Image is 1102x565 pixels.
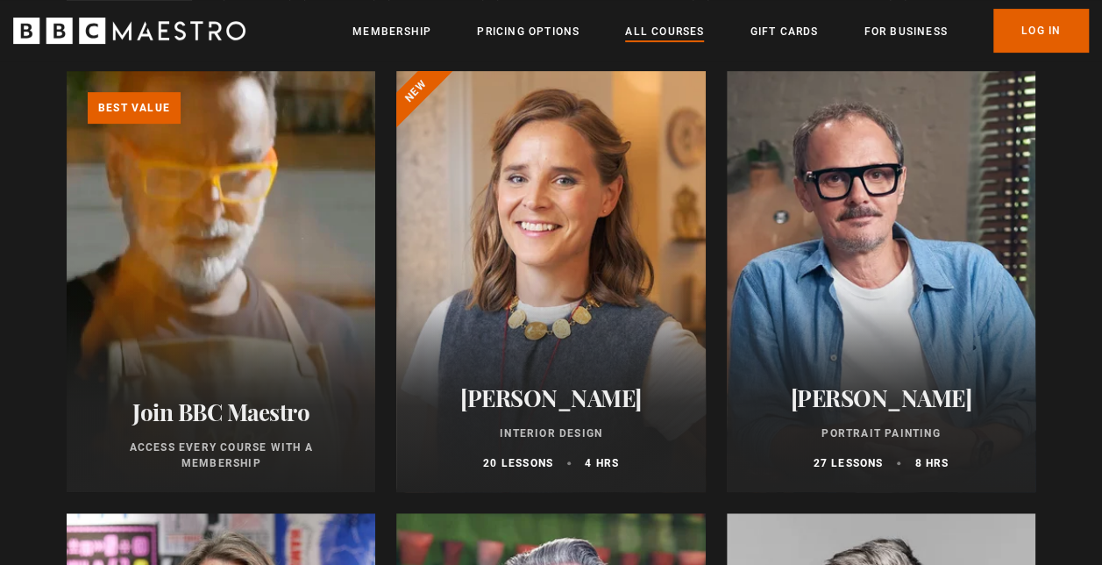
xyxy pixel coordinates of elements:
[417,384,684,411] h2: [PERSON_NAME]
[417,426,684,441] p: Interior Design
[993,9,1089,53] a: Log In
[625,23,704,40] a: All Courses
[748,384,1014,411] h2: [PERSON_NAME]
[914,455,949,471] p: 8 hrs
[727,71,1035,492] a: [PERSON_NAME] Portrait Painting 27 lessons 8 hrs
[748,426,1014,441] p: Portrait Painting
[352,23,431,40] a: Membership
[396,71,705,492] a: [PERSON_NAME] Interior Design 20 lessons 4 hrs New
[88,92,181,124] p: Best value
[483,455,553,471] p: 20 lessons
[864,23,947,40] a: For business
[750,23,818,40] a: Gift Cards
[352,9,1089,53] nav: Primary
[477,23,579,40] a: Pricing Options
[13,18,245,44] svg: BBC Maestro
[813,455,883,471] p: 27 lessons
[585,455,619,471] p: 4 hrs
